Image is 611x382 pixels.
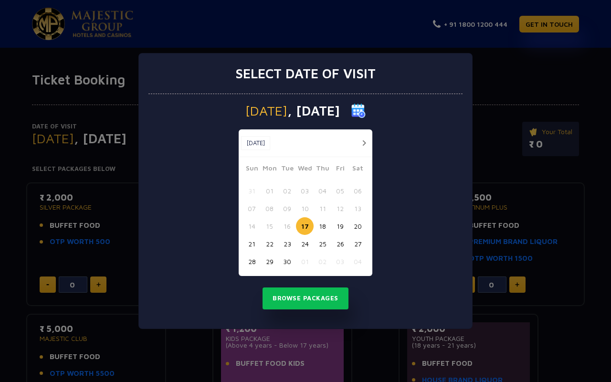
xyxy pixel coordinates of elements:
button: 30 [278,253,296,270]
button: 02 [278,182,296,200]
button: 20 [349,217,367,235]
button: 14 [243,217,261,235]
button: 06 [349,182,367,200]
button: 13 [349,200,367,217]
span: [DATE] [245,104,287,117]
button: 08 [261,200,278,217]
button: 03 [331,253,349,270]
button: 02 [314,253,331,270]
button: 26 [331,235,349,253]
span: Wed [296,163,314,176]
span: , [DATE] [287,104,340,117]
button: 11 [314,200,331,217]
button: 10 [296,200,314,217]
button: 05 [331,182,349,200]
button: 12 [331,200,349,217]
button: 27 [349,235,367,253]
button: 22 [261,235,278,253]
span: Thu [314,163,331,176]
button: 04 [349,253,367,270]
button: 04 [314,182,331,200]
button: 03 [296,182,314,200]
button: 18 [314,217,331,235]
button: 23 [278,235,296,253]
button: 01 [296,253,314,270]
button: 17 [296,217,314,235]
button: Browse Packages [263,287,348,309]
span: Mon [261,163,278,176]
button: 16 [278,217,296,235]
button: 15 [261,217,278,235]
button: 25 [314,235,331,253]
span: Sat [349,163,367,176]
button: 29 [261,253,278,270]
button: 31 [243,182,261,200]
button: 24 [296,235,314,253]
button: 28 [243,253,261,270]
span: Fri [331,163,349,176]
span: Tue [278,163,296,176]
h3: Select date of visit [235,65,376,82]
button: 07 [243,200,261,217]
button: 21 [243,235,261,253]
button: 01 [261,182,278,200]
button: [DATE] [241,136,270,150]
button: 09 [278,200,296,217]
img: calender icon [351,104,366,118]
span: Sun [243,163,261,176]
button: 19 [331,217,349,235]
